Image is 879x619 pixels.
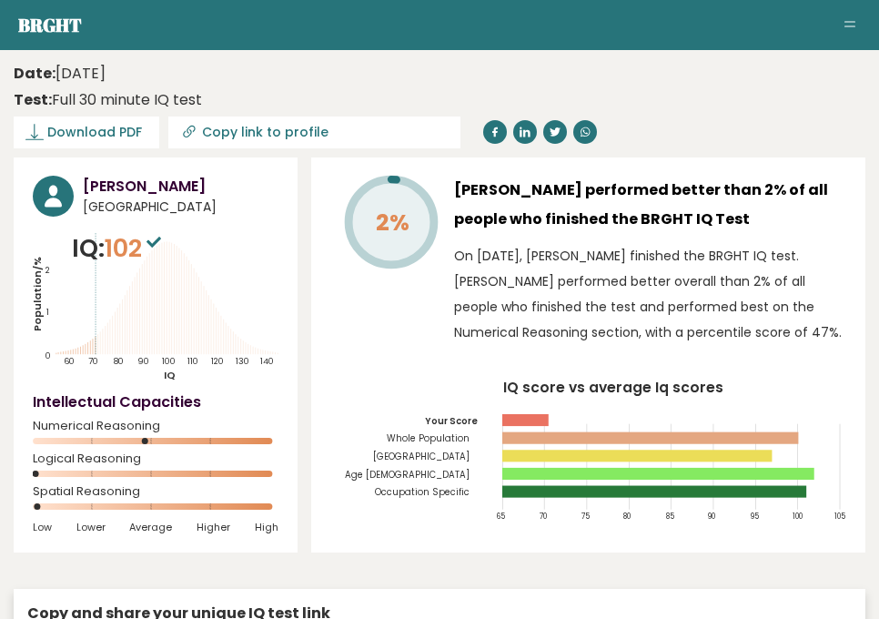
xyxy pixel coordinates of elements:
[454,243,846,345] p: On [DATE], [PERSON_NAME] finished the BRGHT IQ test. [PERSON_NAME] performed better overall than ...
[14,117,159,148] a: Download PDF
[623,511,631,522] tspan: 80
[260,355,274,367] tspan: 140
[83,198,278,217] span: [GEOGRAPHIC_DATA]
[33,422,278,430] span: Numerical Reasoning
[33,455,278,462] span: Logical Reasoning
[113,355,124,367] tspan: 80
[47,123,142,142] span: Download PDF
[105,231,166,265] span: 102
[373,451,470,462] tspan: [GEOGRAPHIC_DATA]
[164,368,176,382] tspan: IQ
[14,63,106,85] time: [DATE]
[30,257,45,331] tspan: Population/%
[425,415,478,427] tspan: Your Score
[197,521,230,533] span: Higher
[581,511,590,522] tspan: 75
[162,355,176,367] tspan: 100
[540,511,547,522] tspan: 70
[187,355,198,367] tspan: 110
[708,511,715,522] tspan: 90
[793,511,803,522] tspan: 100
[377,207,410,238] tspan: 2%
[33,521,52,533] span: Low
[236,355,249,367] tspan: 130
[83,176,278,198] h3: [PERSON_NAME]
[18,13,82,37] a: Brght
[33,391,278,413] h4: Intellectual Capacities
[45,264,50,276] tspan: 2
[255,521,278,533] span: High
[497,511,505,522] tspan: 65
[454,176,846,234] h3: [PERSON_NAME] performed better than 2% of all people who finished the BRGHT IQ Test
[834,511,845,522] tspan: 105
[14,63,56,84] b: Date:
[839,15,861,36] button: Toggle navigation
[751,511,759,522] tspan: 95
[211,355,224,367] tspan: 120
[503,378,723,397] tspan: IQ score vs average Iq scores
[129,521,172,533] span: Average
[72,230,166,267] p: IQ:
[14,89,202,111] div: Full 30 minute IQ test
[14,89,52,110] b: Test:
[76,521,106,533] span: Lower
[64,355,75,367] tspan: 60
[45,350,51,361] tspan: 0
[137,355,149,367] tspan: 90
[33,488,278,495] span: Spatial Reasoning
[46,306,49,318] tspan: 1
[375,486,470,498] tspan: Occupation Specific
[345,469,470,481] tspan: Age [DEMOGRAPHIC_DATA]
[387,432,470,444] tspan: Whole Population
[88,355,98,367] tspan: 70
[666,511,674,522] tspan: 85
